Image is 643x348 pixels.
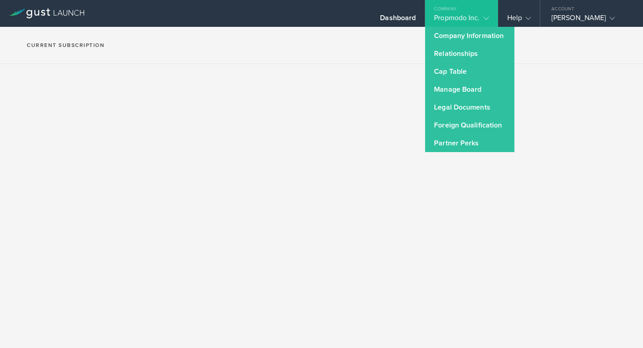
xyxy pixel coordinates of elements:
[598,305,643,348] iframe: Chat Widget
[551,13,627,27] div: [PERSON_NAME]
[27,42,104,48] h2: Current Subscription
[380,13,416,27] div: Dashboard
[434,13,489,27] div: Propmodo Inc.
[507,13,531,27] div: Help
